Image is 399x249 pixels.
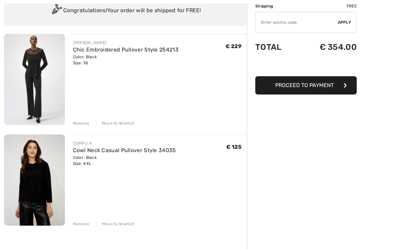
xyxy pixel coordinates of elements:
[226,144,242,150] span: € 125
[73,120,90,126] div: Remove
[275,82,334,88] span: Proceed to Payment
[255,76,357,95] button: Proceed to Payment
[73,54,179,66] div: Color: Black Size: 18
[255,3,297,9] td: Shipping
[255,36,297,59] td: Total
[73,140,176,146] div: COMPLI K
[12,4,239,18] div: Congratulations! Your order will be shipped for FREE!
[73,154,176,167] div: Color: Black Size: XXL
[73,221,90,227] div: Remove
[73,46,179,53] a: Chic Embroidered Pullover Style 254213
[338,19,351,25] span: Apply
[73,40,179,46] div: [PERSON_NAME]
[50,4,63,18] img: Congratulation2.svg
[4,34,65,125] img: Chic Embroidered Pullover Style 254213
[226,43,242,49] span: € 229
[96,120,135,126] div: Move to Wishlist
[4,134,65,226] img: Cowl Neck Casual Pullover Style 34035
[297,3,357,9] td: Free
[73,147,176,153] a: Cowl Neck Casual Pullover Style 34035
[256,12,338,33] input: Promo code
[297,36,357,59] td: € 354.00
[96,221,135,227] div: Move to Wishlist
[255,59,357,74] iframe: PayPal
